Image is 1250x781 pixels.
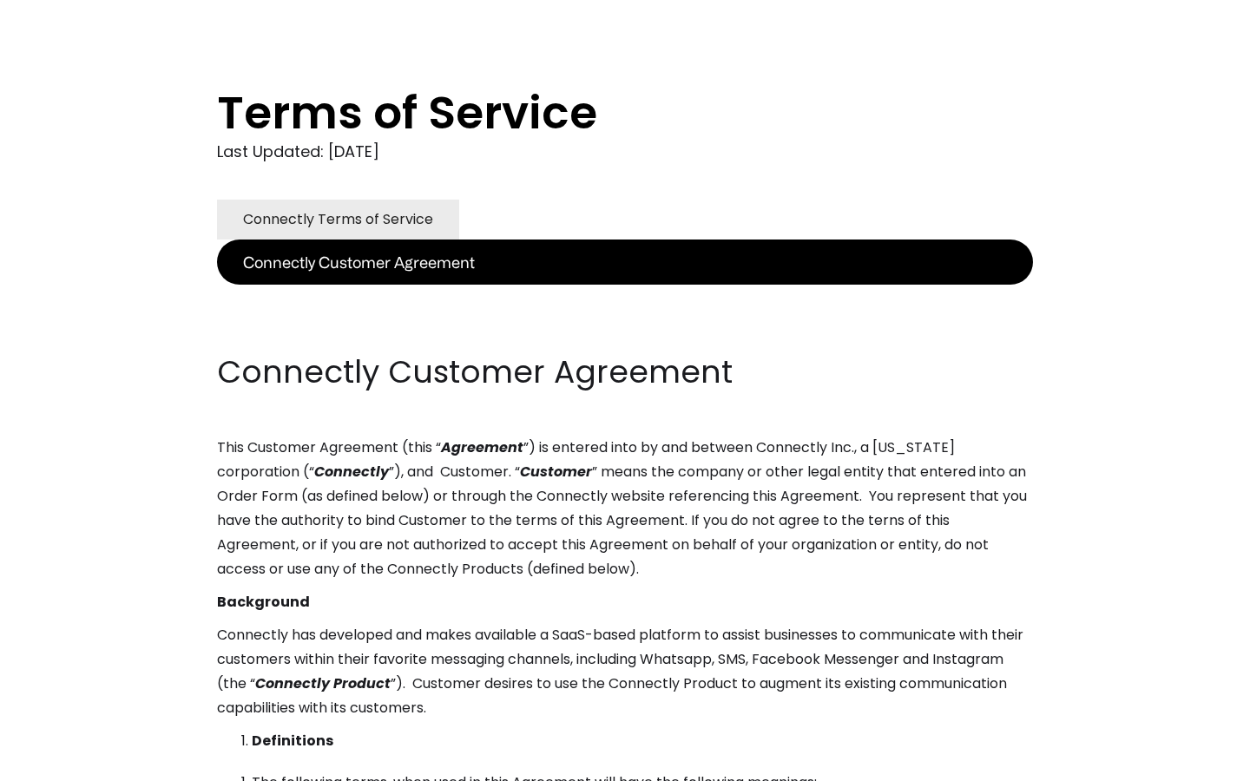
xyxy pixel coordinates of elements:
[252,731,333,751] strong: Definitions
[217,623,1033,720] p: Connectly has developed and makes available a SaaS-based platform to assist businesses to communi...
[243,207,433,232] div: Connectly Terms of Service
[17,749,104,775] aside: Language selected: English
[217,436,1033,581] p: This Customer Agreement (this “ ”) is entered into by and between Connectly Inc., a [US_STATE] co...
[520,462,592,482] em: Customer
[217,285,1033,309] p: ‍
[217,592,310,612] strong: Background
[217,318,1033,342] p: ‍
[314,462,389,482] em: Connectly
[217,87,964,139] h1: Terms of Service
[217,351,1033,394] h2: Connectly Customer Agreement
[441,437,523,457] em: Agreement
[255,673,391,693] em: Connectly Product
[217,139,1033,165] div: Last Updated: [DATE]
[243,250,475,274] div: Connectly Customer Agreement
[35,751,104,775] ul: Language list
